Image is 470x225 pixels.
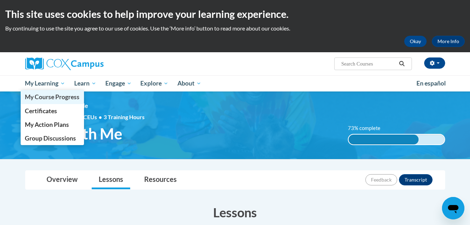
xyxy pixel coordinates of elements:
a: About [173,75,206,91]
h2: This site uses cookies to help improve your learning experience. [5,7,465,21]
button: Feedback [365,174,397,185]
div: 73% [349,135,419,144]
p: By continuing to use the site you agree to our use of cookies. Use the ‘More info’ button to read... [5,25,465,32]
span: • [99,114,102,120]
iframe: Button to launch messaging window [442,197,464,219]
a: My Course Progress [21,90,84,104]
div: Main menu [15,75,456,91]
input: Search Courses [341,60,397,68]
span: My Learning [25,79,65,88]
button: Search [397,60,407,68]
span: 3 Training Hours [104,114,145,120]
span: Group Discussions [25,135,76,142]
a: Group Discussions [21,131,84,145]
a: My Learning [21,75,70,91]
h3: Lessons [25,204,445,221]
span: En español [416,80,446,87]
button: Okay [404,36,427,47]
a: En español [412,76,450,91]
span: Certificates [25,107,57,115]
a: Learn [70,75,101,91]
a: Lessons [92,171,130,189]
a: Cox Campus [25,57,158,70]
a: Explore [136,75,173,91]
a: My Action Plans [21,118,84,131]
a: Overview [40,171,85,189]
img: Cox Campus [25,57,104,70]
span: About [177,79,201,88]
a: Engage [101,75,136,91]
span: My Action Plans [25,121,69,128]
span: My Course Progress [25,93,79,101]
label: 73% complete [348,124,388,132]
span: Explore [140,79,168,88]
a: Certificates [21,104,84,118]
span: Engage [105,79,132,88]
button: Transcript [399,174,433,185]
span: 0.30 CEUs [71,113,104,121]
a: More Info [432,36,465,47]
button: Account Settings [424,57,445,69]
span: Learn [74,79,96,88]
a: Resources [137,171,184,189]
